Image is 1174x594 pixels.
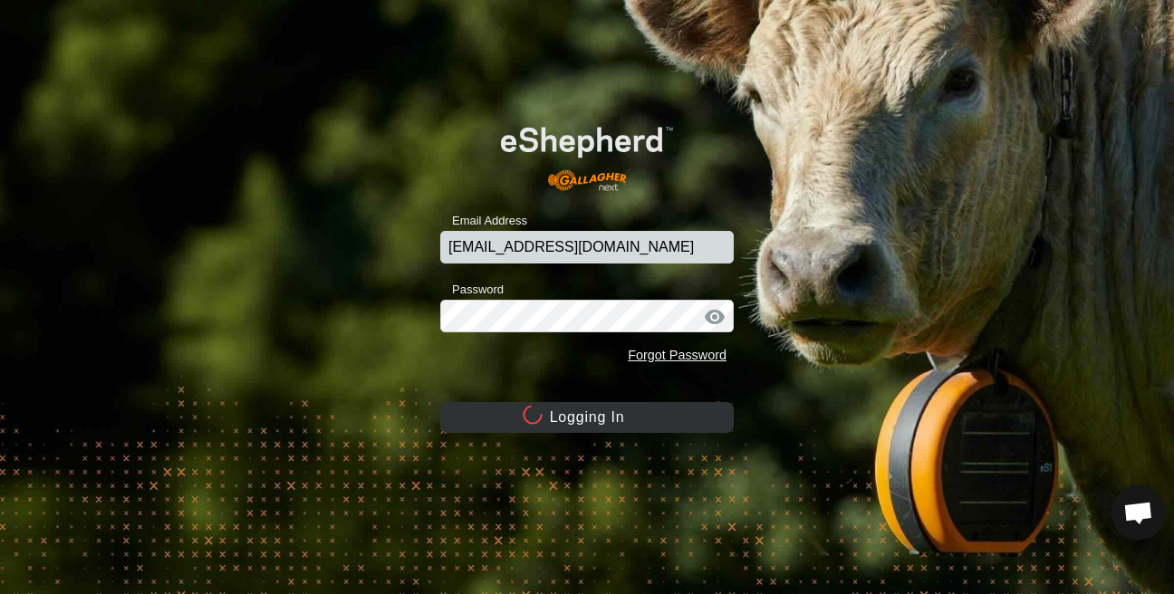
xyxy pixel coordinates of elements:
label: Email Address [440,212,527,230]
label: Password [440,281,504,299]
a: Forgot Password [628,348,727,362]
button: Logging In [440,402,734,433]
input: Email Address [440,231,734,263]
img: E-shepherd Logo [469,102,704,202]
div: Open chat [1111,485,1166,540]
